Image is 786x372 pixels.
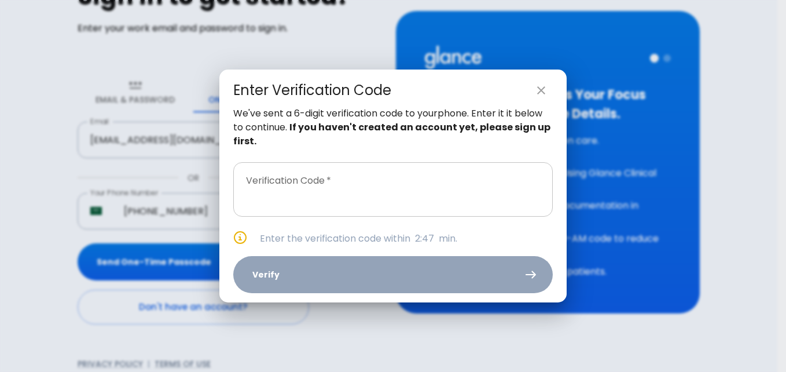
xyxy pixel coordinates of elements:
p: Enter the verification code within min. [260,232,553,246]
button: close [530,79,553,102]
p: We've sent a 6-digit verification code to your phone . Enter it it below to continue. [233,107,553,148]
strong: If you haven't created an account yet, please sign up first. [233,121,550,148]
div: Enter Verification Code [233,81,391,100]
span: 2:47 [415,232,434,245]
